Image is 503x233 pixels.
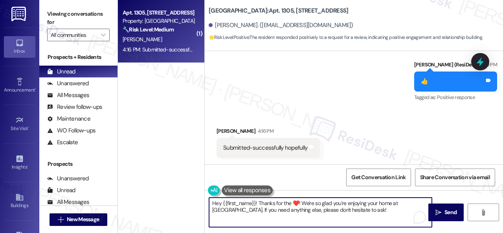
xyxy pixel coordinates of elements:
[415,169,495,186] button: Share Conversation via email
[58,216,64,223] i: 
[209,21,353,29] div: [PERSON_NAME]. ([EMAIL_ADDRESS][DOMAIN_NAME])
[414,92,497,103] div: Tagged as:
[420,173,490,182] span: Share Conversation via email
[27,163,28,169] span: •
[47,186,75,194] div: Unread
[346,169,411,186] button: Get Conversation Link
[47,68,75,76] div: Unread
[209,198,432,227] textarea: To enrich screen reader interactions, please activate Accessibility in Grammarly extension settings
[428,204,464,221] button: Send
[11,7,28,21] img: ResiDesk Logo
[47,198,89,206] div: All Messages
[39,53,117,61] div: Prospects + Residents
[351,173,406,182] span: Get Conversation Link
[123,46,219,53] div: 4:16 PM: Submitted-successfully hopefully
[123,17,195,25] div: Property: [GEOGRAPHIC_DATA]
[4,114,35,135] a: Site Visit •
[437,94,475,101] span: Positive response
[101,32,105,38] i: 
[4,36,35,57] a: Inbox
[47,103,102,111] div: Review follow-ups
[209,34,249,40] strong: 🌟 Risk Level: Positive
[444,208,457,216] span: Send
[4,191,35,212] a: Buildings
[47,115,90,123] div: Maintenance
[123,26,174,33] strong: 🔧 Risk Level: Medium
[47,91,89,99] div: All Messages
[28,125,29,130] span: •
[50,213,108,226] button: New Message
[209,7,348,15] b: [GEOGRAPHIC_DATA]: Apt. 1305, [STREET_ADDRESS]
[123,36,162,43] span: [PERSON_NAME]
[47,174,89,183] div: Unanswered
[47,127,95,135] div: WO Follow-ups
[421,77,428,86] div: 👍
[435,209,441,216] i: 
[47,79,89,88] div: Unanswered
[67,215,99,224] span: New Message
[39,160,117,168] div: Prospects
[223,144,307,152] div: Submitted-successfully hopefully
[123,9,195,17] div: Apt. 1305, [STREET_ADDRESS]
[414,61,497,72] div: [PERSON_NAME] (ResiDesk)
[51,29,97,41] input: All communities
[209,33,483,42] span: : The resident responded positively to a request for a review, indicating positive engagement and...
[256,127,274,135] div: 4:16 PM
[217,127,320,138] div: [PERSON_NAME]
[480,209,486,216] i: 
[47,8,110,29] label: Viewing conversations for
[47,138,78,147] div: Escalate
[35,86,36,92] span: •
[4,152,35,173] a: Insights •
